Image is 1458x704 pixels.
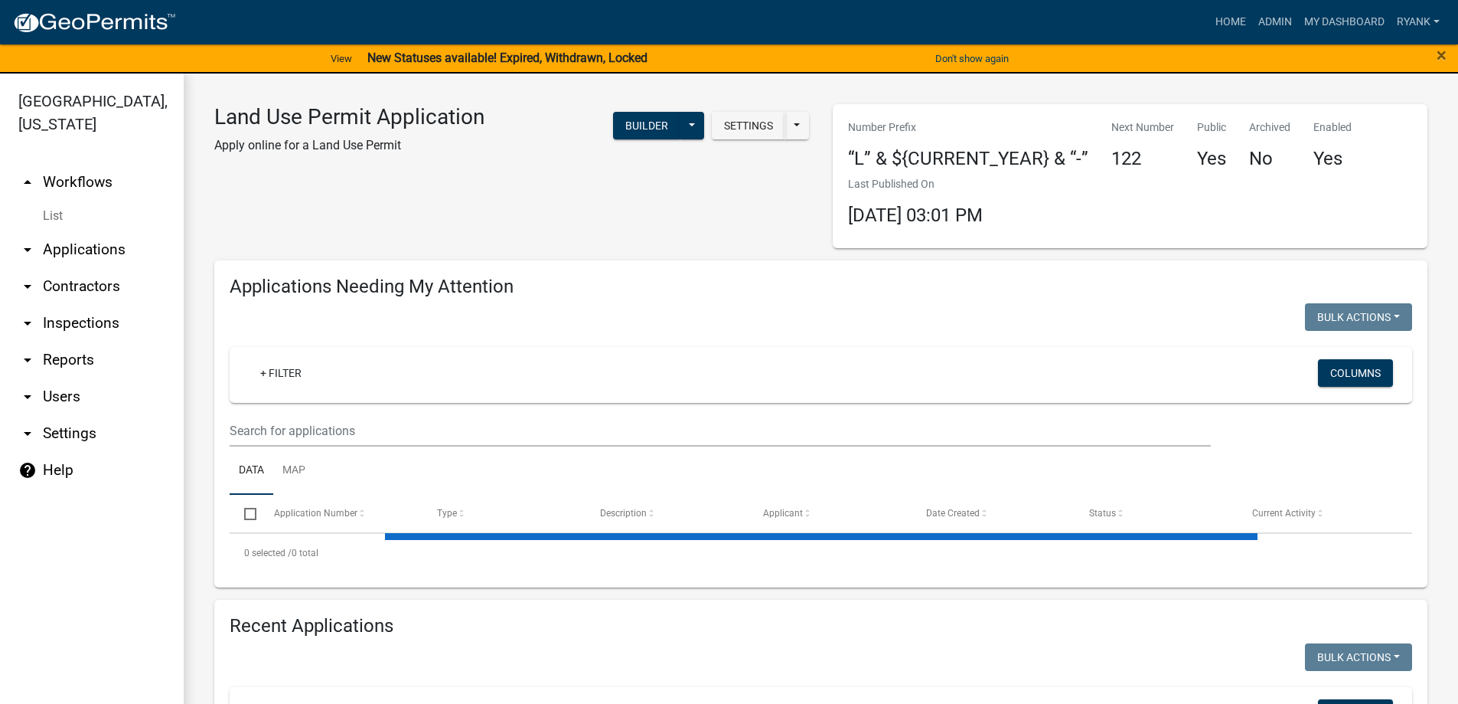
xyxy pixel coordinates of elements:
[1298,8,1391,37] a: My Dashboard
[1111,148,1174,170] h4: 122
[1305,303,1412,331] button: Bulk Actions
[230,415,1211,447] input: Search for applications
[244,548,292,558] span: 0 selected /
[1238,495,1401,532] datatable-header-cell: Current Activity
[230,615,1412,637] h4: Recent Applications
[1249,120,1290,136] p: Archived
[259,495,422,532] datatable-header-cell: Application Number
[1305,643,1412,671] button: Bulk Actions
[600,508,647,519] span: Description
[1209,8,1252,37] a: Home
[248,359,314,387] a: + Filter
[18,351,37,369] i: arrow_drop_down
[1313,148,1352,170] h4: Yes
[18,241,37,259] i: arrow_drop_down
[926,508,980,519] span: Date Created
[1197,120,1226,136] p: Public
[18,277,37,296] i: arrow_drop_down
[437,508,457,519] span: Type
[1437,46,1447,64] button: Close
[214,136,484,155] p: Apply online for a Land Use Permit
[848,148,1088,170] h4: “L” & ${CURRENT_YEAR} & “-”
[230,534,1412,572] div: 0 total
[1252,508,1316,519] span: Current Activity
[230,495,259,532] datatable-header-cell: Select
[749,495,912,532] datatable-header-cell: Applicant
[1252,8,1298,37] a: Admin
[1197,148,1226,170] h4: Yes
[1249,148,1290,170] h4: No
[1437,44,1447,66] span: ×
[585,495,749,532] datatable-header-cell: Description
[18,461,37,480] i: help
[763,508,803,519] span: Applicant
[367,51,647,65] strong: New Statuses available! Expired, Withdrawn, Locked
[18,173,37,192] i: arrow_drop_up
[18,388,37,406] i: arrow_drop_down
[613,112,680,139] button: Builder
[273,447,315,496] a: Map
[929,46,1015,71] button: Don't show again
[325,46,358,71] a: View
[848,176,983,192] p: Last Published On
[422,495,585,532] datatable-header-cell: Type
[912,495,1075,532] datatable-header-cell: Date Created
[1075,495,1238,532] datatable-header-cell: Status
[18,424,37,443] i: arrow_drop_down
[712,112,785,139] button: Settings
[848,205,983,226] span: [DATE] 03:01 PM
[18,314,37,332] i: arrow_drop_down
[214,104,484,130] h3: Land Use Permit Application
[230,276,1412,298] h4: Applications Needing My Attention
[274,508,357,519] span: Application Number
[1391,8,1446,37] a: RyanK
[1318,359,1393,387] button: Columns
[848,120,1088,136] p: Number Prefix
[1111,120,1174,136] p: Next Number
[1313,120,1352,136] p: Enabled
[230,447,273,496] a: Data
[1089,508,1116,519] span: Status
